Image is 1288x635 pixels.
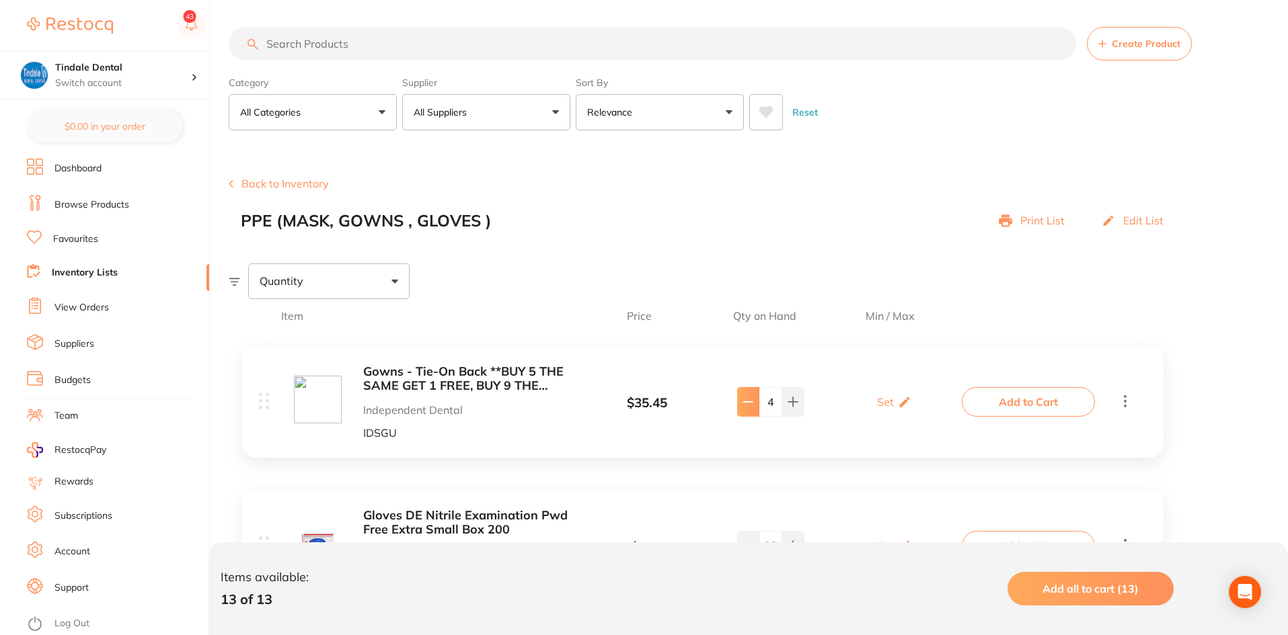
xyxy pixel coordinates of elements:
span: RestocqPay [54,443,106,457]
button: Back to Inventory [229,177,329,189]
a: Account [54,545,90,558]
p: Set [877,396,894,408]
img: Tindale Dental [21,62,48,89]
span: Min / Max [819,310,962,322]
span: Add all to cart (13) [1043,582,1139,595]
button: Add all to cart (13) [1008,572,1174,605]
img: MDkzXzIuanBn [294,519,342,567]
a: RestocqPay [27,442,106,458]
button: Relevance [576,94,744,130]
span: Qty on Hand [711,310,819,322]
a: Inventory Lists [52,266,118,280]
p: All Suppliers [414,105,472,119]
button: $0.00 in your order [27,110,182,142]
button: Add to Cart [962,387,1095,417]
span: Quantity [260,275,303,287]
h4: Tindale Dental [55,61,191,75]
span: Price [568,310,711,322]
p: Switch account [55,77,191,90]
input: Search Products [229,27,1076,60]
button: Reset [788,94,822,130]
a: Dashboard [54,162,102,175]
a: Subscriptions [54,509,112,523]
a: Restocq Logo [27,10,113,41]
a: Support [54,581,89,595]
button: Add to Cart [962,531,1095,560]
button: All Categories [229,94,397,130]
p: Set [877,540,894,552]
p: 13 of 13 [221,591,309,607]
a: Team [54,409,78,423]
label: Sort By [576,77,744,89]
a: Budgets [54,374,91,387]
p: Independent Dental [363,404,576,416]
button: All Suppliers [402,94,570,130]
a: Suppliers [54,337,94,351]
div: Gowns - Tie-On Back **BUY 5 THE SAME GET 1 FREE, BUY 9 THE SAME GET 3 FREE!!** - Universal (110cm... [242,346,1164,458]
p: All Categories [240,105,306,119]
a: Favourites [53,232,98,246]
span: Create Product [1112,38,1180,49]
a: Rewards [54,475,93,489]
label: Category [229,77,397,89]
div: Open Intercom Messenger [1229,576,1261,608]
a: View Orders [54,301,109,314]
div: $ 35.45 [576,396,718,411]
button: Log Out [27,613,205,635]
p: Print List [1020,214,1065,226]
p: Edit List [1123,214,1164,226]
p: Relevance [587,105,638,119]
a: Log Out [54,617,89,630]
button: Create Product [1087,27,1192,60]
div: Gloves DE Nitrile Examination Pwd Free Extra Small Box 200 [PERSON_NAME] HSD-9796093 $9.16 Set Ad... [242,490,1164,601]
label: Supplier [402,77,570,89]
div: $ 9.16 [576,540,718,555]
a: Browse Products [54,198,129,212]
button: Gloves DE Nitrile Examination Pwd Free Extra Small Box 200 [363,509,576,536]
button: Gowns - Tie-On Back **BUY 5 THE SAME GET 1 FREE, BUY 9 THE SAME GET 3 FREE!!** - Universal (110cm... [363,365,576,392]
p: IDSGU [363,427,576,439]
img: dashboard [294,376,342,423]
span: Item [281,310,568,322]
h2: PPE (MASK, GOWNS , GLOVES ) [241,212,492,230]
img: RestocqPay [27,442,43,458]
img: Restocq Logo [27,17,113,34]
p: Items available: [221,570,309,585]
